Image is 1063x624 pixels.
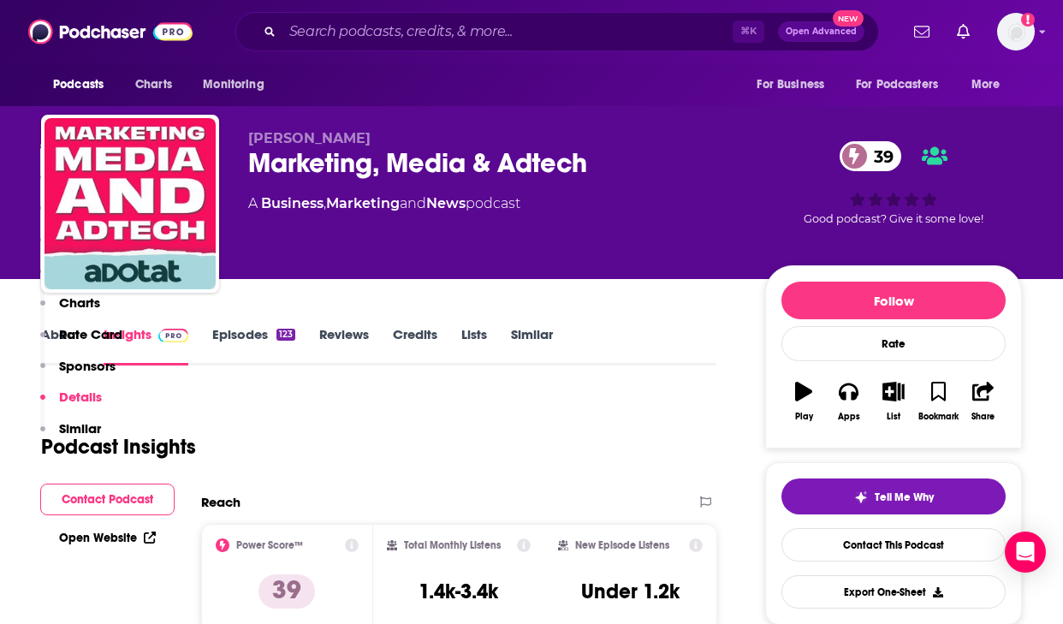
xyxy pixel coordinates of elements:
span: Charts [135,73,172,97]
h2: Total Monthly Listens [404,539,501,551]
button: open menu [959,68,1022,101]
img: Marketing, Media & Adtech [45,118,216,289]
button: Rate Card [40,326,122,358]
p: Similar [59,420,101,437]
div: Play [795,412,813,422]
button: List [871,371,916,432]
a: News [426,195,466,211]
div: Apps [838,412,860,422]
a: Lists [461,326,487,365]
input: Search podcasts, credits, & more... [282,18,733,45]
span: Monitoring [203,73,264,97]
span: New [833,10,864,27]
div: 39Good podcast? Give it some love! [765,130,1022,236]
button: Share [961,371,1006,432]
a: Charts [124,68,182,101]
p: Rate Card [59,326,122,342]
svg: Add a profile image [1021,13,1035,27]
div: Search podcasts, credits, & more... [235,12,879,51]
span: , [324,195,326,211]
p: 39 [258,574,315,609]
div: Open Intercom Messenger [1005,532,1046,573]
h2: New Episode Listens [575,539,669,551]
span: For Business [757,73,824,97]
a: Contact This Podcast [781,528,1006,562]
button: Open AdvancedNew [778,21,864,42]
button: Play [781,371,826,432]
span: Open Advanced [786,27,857,36]
a: Marketing [326,195,400,211]
span: 39 [857,141,902,171]
div: A podcast [248,193,520,214]
span: Tell Me Why [875,490,934,504]
a: Credits [393,326,437,365]
button: Follow [781,282,1006,319]
a: Episodes123 [212,326,295,365]
h3: 1.4k-3.4k [419,579,498,604]
img: tell me why sparkle [854,490,868,504]
h2: Reach [201,494,241,510]
span: and [400,195,426,211]
a: Business [261,195,324,211]
a: Similar [511,326,553,365]
span: Logged in as jdelacruz [997,13,1035,51]
h2: Power Score™ [236,539,303,551]
span: Good podcast? Give it some love! [804,212,983,225]
button: open menu [845,68,963,101]
span: [PERSON_NAME] [248,130,371,146]
button: Sponsors [40,358,116,389]
button: Bookmark [916,371,960,432]
span: More [971,73,1001,97]
div: Bookmark [918,412,959,422]
button: Show profile menu [997,13,1035,51]
span: ⌘ K [733,21,764,43]
img: Podchaser - Follow, Share and Rate Podcasts [28,15,193,48]
a: 39 [840,141,902,171]
div: 123 [276,329,295,341]
a: Show notifications dropdown [907,17,936,46]
button: Export One-Sheet [781,575,1006,609]
div: List [887,412,900,422]
a: Open Website [59,531,156,545]
img: User Profile [997,13,1035,51]
button: Similar [40,420,101,452]
button: open menu [745,68,846,101]
h3: Under 1.2k [581,579,680,604]
button: open menu [191,68,286,101]
button: tell me why sparkleTell Me Why [781,478,1006,514]
p: Details [59,389,102,405]
a: Show notifications dropdown [950,17,977,46]
a: Reviews [319,326,369,365]
div: Share [971,412,995,422]
span: Podcasts [53,73,104,97]
button: Details [40,389,102,420]
div: Rate [781,326,1006,361]
p: Sponsors [59,358,116,374]
span: For Podcasters [856,73,938,97]
button: Contact Podcast [40,484,175,515]
button: Apps [826,371,870,432]
button: open menu [41,68,126,101]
